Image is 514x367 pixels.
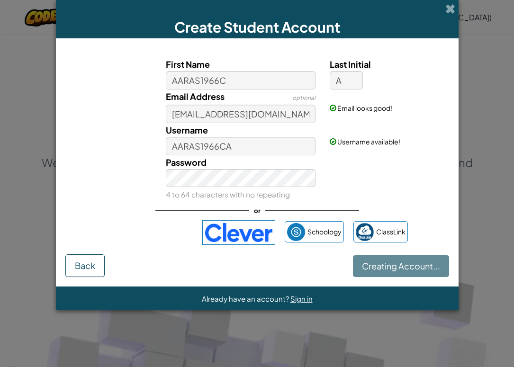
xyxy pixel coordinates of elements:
[101,222,198,243] iframe: Sign in with Google Button
[202,294,290,303] span: Already have an account?
[166,125,208,135] span: Username
[287,223,305,241] img: schoology.png
[75,260,95,271] span: Back
[166,59,210,70] span: First Name
[106,222,193,243] div: Sign in with Google. Opens in new tab
[337,104,392,112] span: Email looks good!
[166,157,207,168] span: Password
[249,204,265,217] span: or
[330,59,371,70] span: Last Initial
[292,94,316,101] span: optional
[174,18,340,36] span: Create Student Account
[65,254,105,277] button: Back
[290,294,313,303] a: Sign in
[307,225,342,239] span: Schoology
[166,91,225,102] span: Email Address
[376,225,406,239] span: ClassLink
[202,220,275,245] img: clever-logo-blue.png
[166,190,290,199] small: 4 to 64 characters with no repeating
[337,137,400,146] span: Username available!
[356,223,374,241] img: classlink-logo-small.png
